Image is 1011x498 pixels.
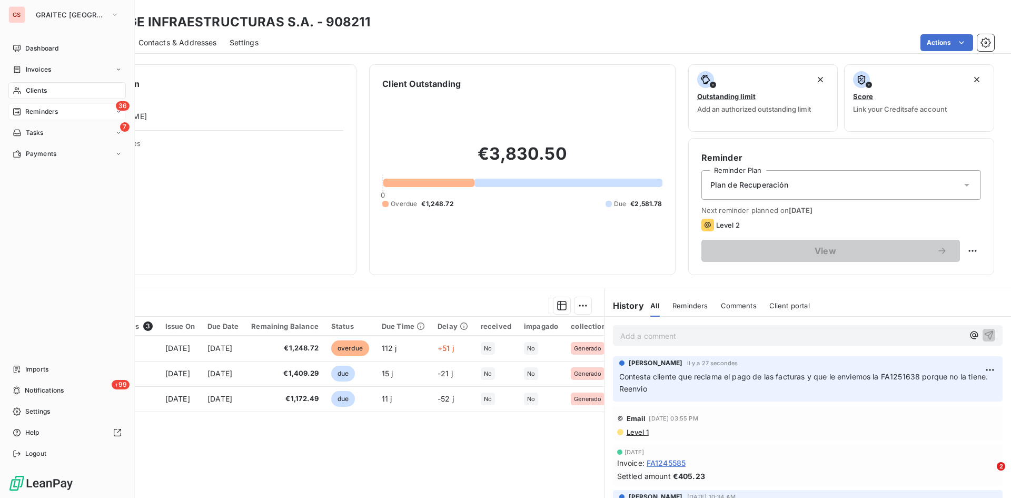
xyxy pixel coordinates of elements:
button: ScoreLink your Creditsafe account [844,64,994,132]
span: €1,172.49 [251,394,319,404]
div: Delay [438,322,468,330]
span: Email [627,414,646,423]
span: Outstanding limit [697,92,756,101]
span: il y a 27 secondes [687,360,738,366]
span: GRAITEC [GEOGRAPHIC_DATA] [36,11,106,19]
span: +99 [112,380,130,389]
div: Due Time [382,322,425,330]
div: collection status [571,322,629,330]
span: Help [25,428,39,437]
span: Contacts & Addresses [138,37,217,48]
span: Reminders [672,301,708,310]
span: Generado [574,396,601,402]
span: Settled amount [617,471,671,482]
span: Next reminder planned on [701,206,981,214]
span: 2 [997,462,1005,471]
div: Due Date [207,322,239,330]
span: Reminders [25,107,58,116]
span: Imports [25,365,48,374]
span: No [527,370,535,377]
span: +51 j [438,344,454,353]
span: Payments [26,149,56,159]
span: 3 [143,321,153,331]
span: [DATE] [789,206,812,214]
span: [DATE] [165,394,190,403]
span: overdue [331,340,369,356]
button: View [701,240,960,262]
div: GS [8,6,25,23]
span: [PERSON_NAME] [629,358,683,368]
span: No [484,345,492,351]
span: Plan de Recuperación [710,180,788,190]
span: No [484,396,492,402]
span: Level 1 [626,428,649,436]
span: -21 j [438,369,453,378]
span: No [484,370,492,377]
h2: €3,830.50 [382,143,662,175]
span: €1,248.72 [251,343,319,354]
span: View [714,247,937,255]
span: Link your Creditsafe account [853,105,947,113]
span: Score [853,92,873,101]
span: Level 2 [716,221,740,229]
span: Clients [26,86,47,95]
img: Logo LeanPay [8,475,74,492]
span: Due [614,199,626,209]
span: Dashboard [25,44,58,53]
span: 36 [116,101,130,111]
span: -52 j [438,394,454,403]
button: Outstanding limitAdd an authorized outstanding limit [688,64,838,132]
h6: History [604,299,644,312]
iframe: Intercom live chat [975,462,1000,487]
h6: Reminder [701,151,981,164]
span: Invoices [26,65,51,74]
span: [DATE] [625,449,645,455]
span: [DATE] [165,369,190,378]
span: 0 [381,191,385,199]
a: Help [8,424,126,441]
span: due [331,391,355,407]
div: impagado [524,322,558,330]
span: 15 j [382,369,393,378]
span: €1,248.72 [421,199,453,209]
span: Tasks [26,128,44,138]
span: 7 [120,122,130,132]
button: Actions [920,34,973,51]
span: Comments [721,301,757,310]
span: Settings [25,407,50,416]
span: 11 j [382,394,392,403]
h6: Client information [64,77,343,90]
span: Notifications [25,386,64,395]
h3: EIFFAGE INFRAESTRUCTURAS S.A. - 908211 [93,13,370,32]
span: Client portal [769,301,810,310]
span: [DATE] 03:55 PM [649,415,698,422]
div: Status [331,322,369,330]
span: Generado [574,345,601,351]
span: Generado [574,370,601,377]
span: [DATE] [207,344,232,353]
span: Overdue [391,199,417,209]
span: No [527,396,535,402]
span: FA1245585 [647,457,686,468]
span: €1,409.29 [251,368,319,379]
span: Invoice : [617,457,645,468]
span: [DATE] [165,344,190,353]
span: 112 j [382,344,397,353]
div: Issue On [165,322,195,330]
span: Logout [25,449,46,458]
div: received [481,322,511,330]
span: [DATE] [207,394,232,403]
span: All [650,301,660,310]
span: [DATE] [207,369,232,378]
span: due [331,366,355,382]
span: No [527,345,535,351]
span: Add an authorized outstanding limit [697,105,811,113]
span: Contesta cliente que reclama el pago de las facturas y que le enviemos la FA1251638 porque no la ... [619,372,990,393]
h6: Client Outstanding [382,77,461,90]
div: Remaining Balance [251,322,319,330]
span: €2,581.78 [630,199,662,209]
span: €405.23 [673,471,705,482]
span: Client Properties [85,139,343,154]
span: Settings [230,37,259,48]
